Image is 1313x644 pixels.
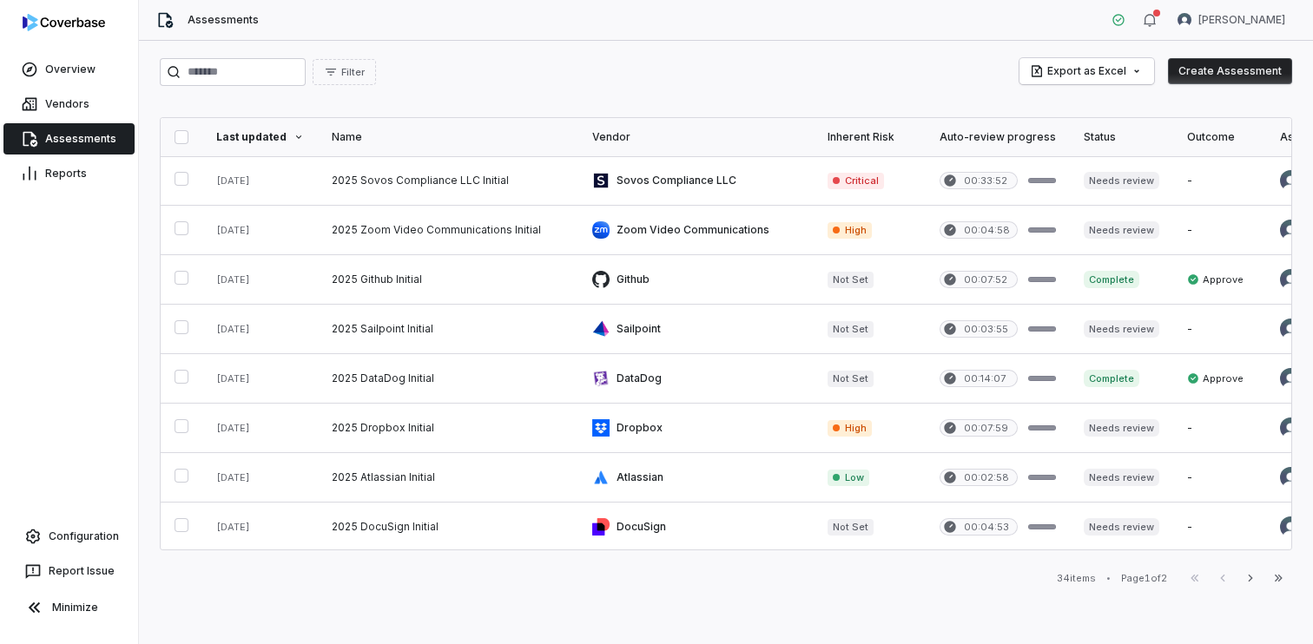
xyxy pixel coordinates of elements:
button: Create Assessment [1168,58,1292,84]
img: Gerald Pe avatar [1280,467,1301,488]
div: Page 1 of 2 [1121,572,1167,585]
a: Reports [3,158,135,189]
img: Gerald Pe avatar [1280,368,1301,389]
div: Outcome [1187,130,1252,144]
div: Last updated [216,130,304,144]
button: Filter [313,59,376,85]
span: Assessments [188,13,259,27]
img: Gerald Pe avatar [1280,516,1301,537]
a: Configuration [7,521,131,552]
img: logo-D7KZi-bG.svg [23,14,105,31]
span: [PERSON_NAME] [1198,13,1285,27]
a: Vendors [3,89,135,120]
td: - [1173,156,1266,206]
div: • [1106,572,1111,584]
img: Gerald Pe avatar [1280,170,1301,191]
div: Name [332,130,564,144]
div: Auto-review progress [940,130,1056,144]
td: - [1173,305,1266,354]
div: 34 items [1057,572,1096,585]
button: Gerald Pe avatar[PERSON_NAME] [1167,7,1296,33]
span: Filter [341,66,365,79]
button: Minimize [7,590,131,625]
a: Assessments [3,123,135,154]
div: Inherent Risk [828,130,912,144]
div: Status [1084,130,1159,144]
img: Gerald Pe avatar [1280,319,1301,339]
img: Gerald Pe avatar [1280,220,1301,240]
button: Export as Excel [1019,58,1154,84]
img: Gerald Pe avatar [1280,417,1301,438]
img: Gerald Pe avatar [1178,13,1191,27]
button: Report Issue [7,555,131,587]
td: - [1173,503,1266,552]
td: - [1173,404,1266,453]
div: Vendor [592,130,800,144]
a: Overview [3,54,135,85]
img: Gerald Pe avatar [1280,269,1301,290]
td: - [1173,453,1266,503]
td: - [1173,206,1266,255]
